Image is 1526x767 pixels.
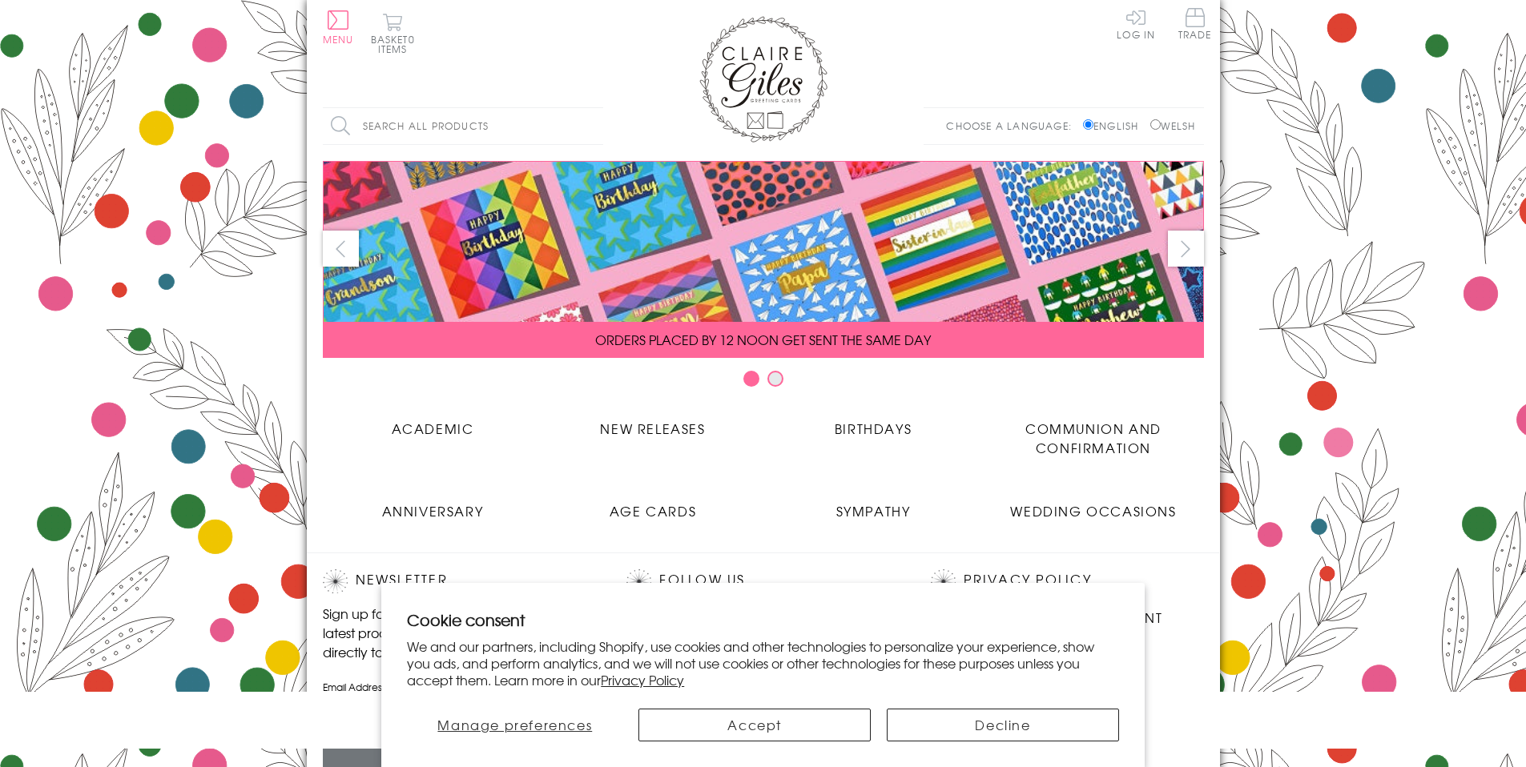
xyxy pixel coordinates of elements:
button: Carousel Page 2 [767,371,783,387]
a: Wedding Occasions [984,489,1204,520]
p: Choose a language: [946,118,1080,133]
p: We and our partners, including Shopify, use cookies and other technologies to personalize your ex... [407,638,1119,688]
h2: Follow Us [626,569,899,593]
button: Manage preferences [407,709,622,741]
span: Communion and Confirmation [1025,419,1162,457]
label: Welsh [1150,118,1196,133]
span: ORDERS PLACED BY 12 NOON GET SENT THE SAME DAY [595,330,931,349]
span: Manage preferences [437,715,592,734]
span: Menu [323,32,354,46]
a: Birthdays [763,407,984,438]
button: Menu [323,10,354,44]
img: Claire Giles Greetings Cards [699,16,827,143]
input: Welsh [1150,119,1161,130]
a: Sympathy [763,489,984,520]
a: Age Cards [543,489,763,520]
h2: Cookie consent [407,608,1119,631]
a: Log In [1117,8,1155,39]
button: Decline [887,709,1119,741]
div: Carousel Pagination [323,370,1204,395]
a: Privacy Policy [601,670,684,689]
a: Academic [323,407,543,438]
p: Sign up for our newsletter to receive the latest product launches, news and offers directly to yo... [323,604,595,661]
button: Carousel Page 1 (Current Slide) [743,371,759,387]
input: English [1083,119,1093,130]
span: Academic [392,419,474,438]
a: New Releases [543,407,763,438]
span: Trade [1178,8,1212,39]
span: Age Cards [610,501,696,520]
span: Anniversary [382,501,484,520]
a: Trade [1178,8,1212,42]
span: 0 items [378,32,415,56]
span: New Releases [600,419,705,438]
span: Birthdays [835,419,912,438]
label: Email Address [323,680,595,694]
button: Basket0 items [371,13,415,54]
span: Sympathy [836,501,911,520]
h2: Newsletter [323,569,595,593]
button: prev [323,231,359,267]
label: English [1083,118,1146,133]
a: Anniversary [323,489,543,520]
a: Privacy Policy [964,569,1091,591]
button: Accept [638,709,871,741]
input: Search all products [323,108,603,144]
button: next [1168,231,1204,267]
input: Search [587,108,603,144]
a: Communion and Confirmation [984,407,1204,457]
span: Wedding Occasions [1010,501,1176,520]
